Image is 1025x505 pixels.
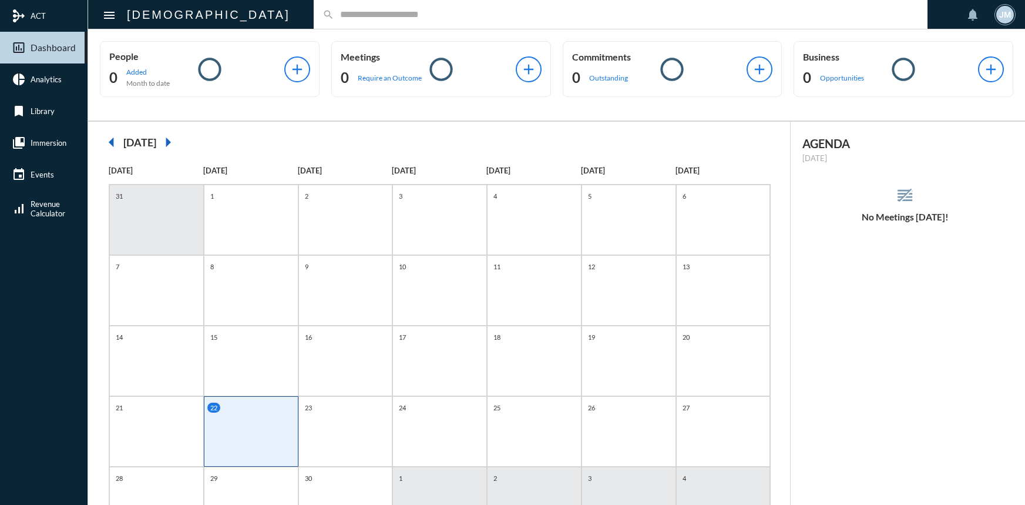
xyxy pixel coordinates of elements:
[156,131,180,154] mat-icon: arrow_right
[12,136,26,150] mat-icon: collections_bookmark
[98,3,121,26] button: Toggle sidenav
[396,262,409,272] p: 10
[490,191,500,201] p: 4
[585,262,598,272] p: 12
[802,136,1007,151] h2: AGENDA
[109,166,203,175] p: [DATE]
[585,473,594,483] p: 3
[207,473,220,483] p: 29
[207,262,217,272] p: 8
[31,138,66,148] span: Immersion
[490,262,503,272] p: 11
[791,212,1019,222] h5: No Meetings [DATE]!
[207,332,220,342] p: 15
[585,403,598,413] p: 26
[302,332,315,342] p: 16
[127,5,290,24] h2: [DEMOGRAPHIC_DATA]
[966,8,980,22] mat-icon: notifications
[203,166,298,175] p: [DATE]
[585,332,598,342] p: 19
[322,9,334,21] mat-icon: search
[680,191,689,201] p: 6
[490,332,503,342] p: 18
[302,191,311,201] p: 2
[12,72,26,86] mat-icon: pie_chart
[680,332,693,342] p: 20
[113,191,126,201] p: 31
[396,403,409,413] p: 24
[102,8,116,22] mat-icon: Side nav toggle icon
[396,473,405,483] p: 1
[490,473,500,483] p: 2
[680,403,693,413] p: 27
[895,186,915,205] mat-icon: reorder
[113,262,122,272] p: 7
[996,6,1014,24] div: JM
[113,332,126,342] p: 14
[31,106,55,116] span: Library
[802,153,1007,163] p: [DATE]
[392,166,486,175] p: [DATE]
[12,41,26,55] mat-icon: insert_chart_outlined
[396,332,409,342] p: 17
[31,11,46,21] span: ACT
[302,473,315,483] p: 30
[31,199,65,218] span: Revenue Calculator
[486,166,581,175] p: [DATE]
[585,191,594,201] p: 5
[12,202,26,216] mat-icon: signal_cellular_alt
[581,166,676,175] p: [DATE]
[100,131,123,154] mat-icon: arrow_left
[207,191,217,201] p: 1
[31,75,62,84] span: Analytics
[680,262,693,272] p: 13
[113,473,126,483] p: 28
[396,191,405,201] p: 3
[680,473,689,483] p: 4
[676,166,770,175] p: [DATE]
[490,403,503,413] p: 25
[298,166,392,175] p: [DATE]
[31,170,54,179] span: Events
[302,403,315,413] p: 23
[113,403,126,413] p: 21
[12,104,26,118] mat-icon: bookmark
[12,168,26,182] mat-icon: event
[302,262,311,272] p: 9
[31,42,76,53] span: Dashboard
[207,403,220,413] p: 22
[123,136,156,149] h2: [DATE]
[12,9,26,23] mat-icon: mediation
